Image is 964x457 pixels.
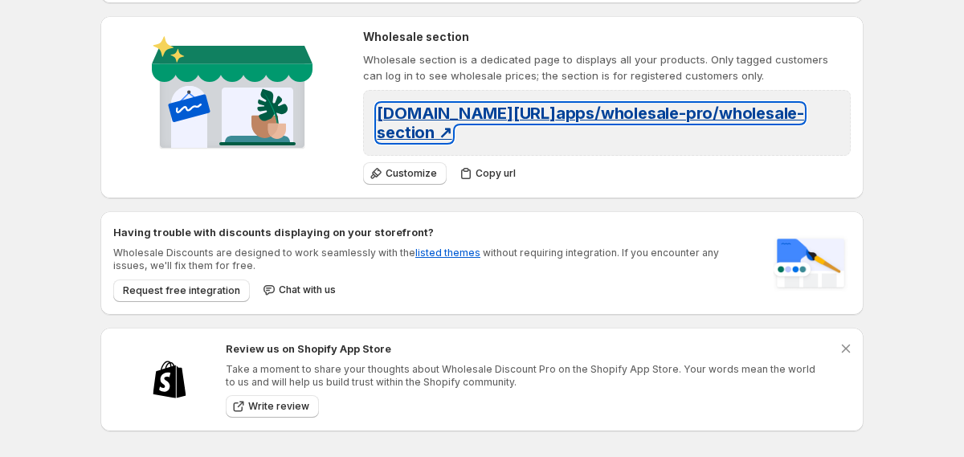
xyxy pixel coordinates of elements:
img: Wholesale section [145,29,319,162]
span: Customize [386,167,437,180]
a: Write review [226,395,319,418]
button: Copy url [453,162,525,185]
h2: Review us on Shopify App Store [226,341,815,357]
span: Copy url [476,167,516,180]
button: Customize [363,162,447,185]
span: Write review [248,400,309,413]
h2: Wholesale section [363,29,851,45]
p: Wholesale Discounts are designed to work seamlessly with the without requiring integration. If yo... [113,247,754,272]
button: Dismiss notification [835,337,857,360]
span: [DOMAIN_NAME][URL] apps/wholesale-pro/wholesale-section ↗ [377,104,804,142]
h2: Having trouble with discounts displaying on your storefront? [113,224,754,240]
button: Request free integration [113,280,250,302]
p: Take a moment to share your thoughts about Wholesale Discount Pro on the Shopify App Store. Your ... [226,363,815,389]
span: Request free integration [123,284,240,297]
p: Wholesale section is a dedicated page to displays all your products. Only tagged customers can lo... [363,51,851,84]
a: listed themes [415,247,480,259]
a: [DOMAIN_NAME][URL]apps/wholesale-pro/wholesale-section ↗ [377,108,804,141]
button: Chat with us [256,279,345,301]
span: Chat with us [279,284,336,296]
